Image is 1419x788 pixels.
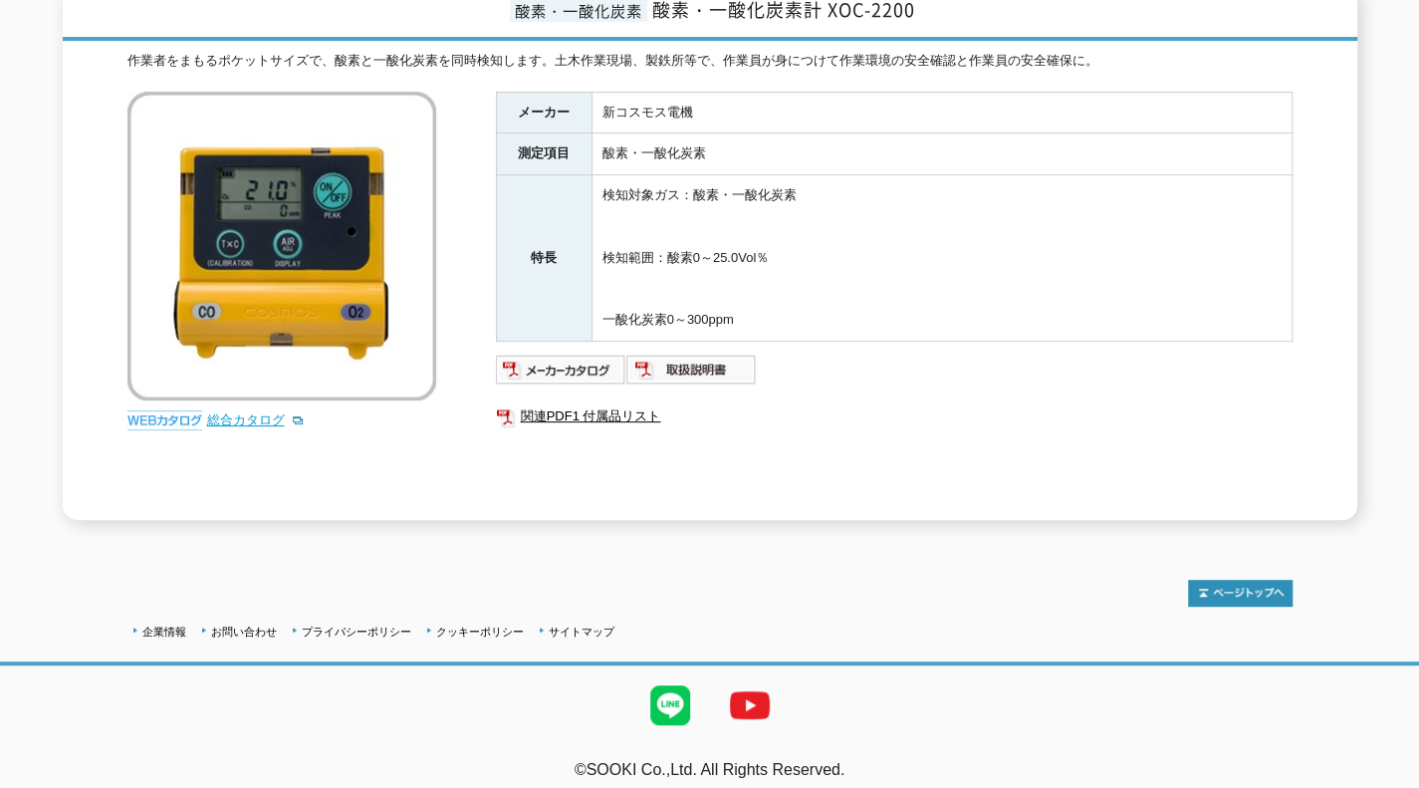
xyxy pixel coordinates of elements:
[211,626,277,638] a: お問い合わせ
[436,626,524,638] a: クッキーポリシー
[127,410,202,430] img: webカタログ
[302,626,411,638] a: プライバシーポリシー
[591,133,1292,175] td: 酸素・一酸化炭素
[591,92,1292,133] td: 新コスモス電機
[549,626,614,638] a: サイトマップ
[142,626,186,638] a: 企業情報
[496,354,626,386] img: メーカーカタログ
[127,51,1293,72] div: 作業者をまもるポケットサイズで、酸素と一酸化炭素を同時検知します。土木作業現場、製鉄所等で、作業員が身につけて作業環境の安全確認と作業員の安全確保に。
[710,665,790,745] img: YouTube
[496,367,626,382] a: メーカーカタログ
[496,403,1293,429] a: 関連PDF1 付属品リスト
[496,92,591,133] th: メーカー
[207,412,305,427] a: 総合カタログ
[1188,580,1293,607] img: トップページへ
[591,175,1292,342] td: 検知対象ガス：酸素・一酸化炭素 検知範囲：酸素0～25.0Vol％ 一酸化炭素0～300ppm
[496,133,591,175] th: 測定項目
[626,367,757,382] a: 取扱説明書
[630,665,710,745] img: LINE
[127,92,436,400] img: 酸素・一酸化炭素計 XOC-2200
[626,354,757,386] img: 取扱説明書
[496,175,591,342] th: 特長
